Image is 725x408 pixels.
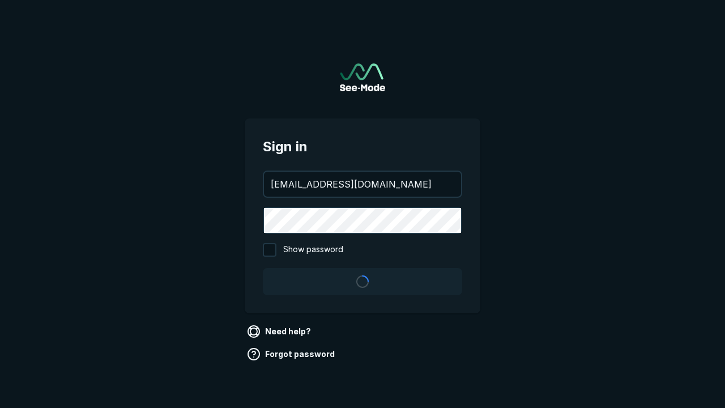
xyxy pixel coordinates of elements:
img: See-Mode Logo [340,63,385,91]
span: Show password [283,243,343,257]
span: Sign in [263,137,462,157]
a: Go to sign in [340,63,385,91]
input: your@email.com [264,172,461,197]
a: Need help? [245,322,315,341]
a: Forgot password [245,345,339,363]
